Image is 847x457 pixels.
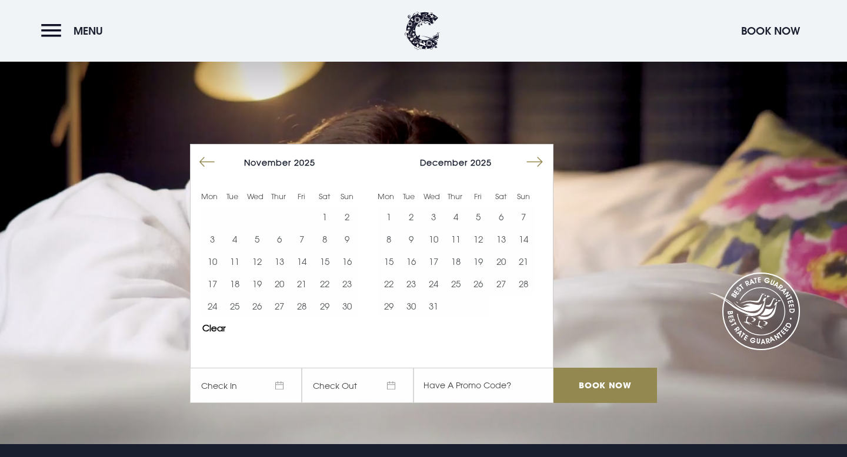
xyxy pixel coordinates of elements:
td: Choose Saturday, December 13, 2025 as your start date. [490,228,512,250]
button: 16 [336,250,358,273]
button: 19 [246,273,268,295]
td: Choose Sunday, November 30, 2025 as your start date. [336,295,358,317]
td: Choose Sunday, November 2, 2025 as your start date. [336,206,358,228]
button: 30 [336,295,358,317]
button: 1 [378,206,400,228]
button: 5 [246,228,268,250]
button: 5 [467,206,489,228]
td: Choose Tuesday, November 11, 2025 as your start date. [224,250,246,273]
td: Choose Wednesday, November 19, 2025 as your start date. [246,273,268,295]
button: 26 [246,295,268,317]
button: 4 [224,228,246,250]
button: 14 [291,250,313,273]
button: 22 [378,273,400,295]
button: 29 [378,295,400,317]
td: Choose Sunday, December 14, 2025 as your start date. [512,228,535,250]
span: 2025 [294,157,315,167]
td: Choose Saturday, December 6, 2025 as your start date. [490,206,512,228]
button: 19 [467,250,489,273]
td: Choose Thursday, November 20, 2025 as your start date. [268,273,291,295]
td: Choose Monday, December 22, 2025 as your start date. [378,273,400,295]
button: 27 [268,295,291,317]
td: Choose Tuesday, November 18, 2025 as your start date. [224,273,246,295]
td: Choose Thursday, November 13, 2025 as your start date. [268,250,291,273]
button: 13 [268,250,291,273]
span: Check Out [302,368,414,403]
button: 11 [445,228,467,250]
td: Choose Tuesday, November 4, 2025 as your start date. [224,228,246,250]
td: Choose Thursday, November 6, 2025 as your start date. [268,228,291,250]
td: Choose Friday, December 26, 2025 as your start date. [467,273,489,295]
button: 18 [224,273,246,295]
button: 20 [490,250,512,273]
button: 8 [314,228,336,250]
button: 22 [314,273,336,295]
button: 21 [291,273,313,295]
td: Choose Wednesday, November 12, 2025 as your start date. [246,250,268,273]
td: Choose Wednesday, December 31, 2025 as your start date. [422,295,445,317]
td: Choose Tuesday, December 30, 2025 as your start date. [400,295,422,317]
button: 8 [378,228,400,250]
button: 6 [268,228,291,250]
td: Choose Tuesday, December 9, 2025 as your start date. [400,228,422,250]
td: Choose Friday, December 12, 2025 as your start date. [467,228,489,250]
button: 28 [512,273,535,295]
td: Choose Saturday, November 29, 2025 as your start date. [314,295,336,317]
button: 12 [467,228,489,250]
button: 21 [512,250,535,273]
td: Choose Monday, November 10, 2025 as your start date. [201,250,224,273]
td: Choose Sunday, November 16, 2025 as your start date. [336,250,358,273]
td: Choose Wednesday, December 10, 2025 as your start date. [422,228,445,250]
td: Choose Sunday, December 28, 2025 as your start date. [512,273,535,295]
td: Choose Saturday, December 20, 2025 as your start date. [490,250,512,273]
td: Choose Friday, November 21, 2025 as your start date. [291,273,313,295]
button: 25 [445,273,467,295]
span: Menu [74,24,103,38]
button: Move backward to switch to the previous month. [196,151,218,173]
td: Choose Saturday, November 22, 2025 as your start date. [314,273,336,295]
button: 17 [422,250,445,273]
button: 24 [201,295,224,317]
td: Choose Sunday, December 21, 2025 as your start date. [512,250,535,273]
button: 13 [490,228,512,250]
span: Check In [190,368,302,403]
td: Choose Sunday, November 23, 2025 as your start date. [336,273,358,295]
button: Book Now [735,18,806,43]
td: Choose Friday, November 14, 2025 as your start date. [291,250,313,273]
td: Choose Tuesday, November 25, 2025 as your start date. [224,295,246,317]
button: 4 [445,206,467,228]
button: 3 [201,228,224,250]
td: Choose Saturday, November 1, 2025 as your start date. [314,206,336,228]
td: Choose Thursday, December 25, 2025 as your start date. [445,273,467,295]
button: 30 [400,295,422,317]
button: 31 [422,295,445,317]
img: Clandeboye Lodge [405,12,440,50]
td: Choose Wednesday, December 3, 2025 as your start date. [422,206,445,228]
button: 9 [400,228,422,250]
button: 9 [336,228,358,250]
td: Choose Saturday, November 8, 2025 as your start date. [314,228,336,250]
td: Choose Friday, November 28, 2025 as your start date. [291,295,313,317]
button: 15 [378,250,400,273]
span: November [244,157,291,167]
button: 6 [490,206,512,228]
td: Choose Wednesday, December 24, 2025 as your start date. [422,273,445,295]
button: 14 [512,228,535,250]
button: 17 [201,273,224,295]
td: Choose Thursday, December 11, 2025 as your start date. [445,228,467,250]
td: Choose Wednesday, November 26, 2025 as your start date. [246,295,268,317]
button: 2 [400,206,422,228]
td: Choose Sunday, November 9, 2025 as your start date. [336,228,358,250]
button: 23 [336,273,358,295]
td: Choose Friday, November 7, 2025 as your start date. [291,228,313,250]
td: Choose Wednesday, November 5, 2025 as your start date. [246,228,268,250]
button: 23 [400,273,422,295]
td: Choose Saturday, December 27, 2025 as your start date. [490,273,512,295]
button: 16 [400,250,422,273]
button: 25 [224,295,246,317]
button: 27 [490,273,512,295]
td: Choose Monday, November 17, 2025 as your start date. [201,273,224,295]
button: 15 [314,250,336,273]
td: Choose Monday, December 15, 2025 as your start date. [378,250,400,273]
button: Clear [202,324,226,332]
